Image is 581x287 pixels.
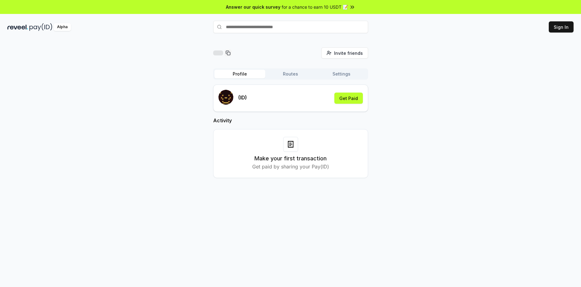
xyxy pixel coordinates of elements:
[549,21,574,33] button: Sign In
[226,4,280,10] span: Answer our quick survey
[334,93,363,104] button: Get Paid
[254,154,327,163] h3: Make your first transaction
[54,23,71,31] div: Alpha
[213,117,368,124] h2: Activity
[238,94,247,101] p: (ID)
[282,4,348,10] span: for a chance to earn 10 USDT 📝
[7,23,28,31] img: reveel_dark
[334,50,363,56] span: Invite friends
[265,70,316,78] button: Routes
[29,23,52,31] img: pay_id
[316,70,367,78] button: Settings
[252,163,329,170] p: Get paid by sharing your Pay(ID)
[214,70,265,78] button: Profile
[321,47,368,59] button: Invite friends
